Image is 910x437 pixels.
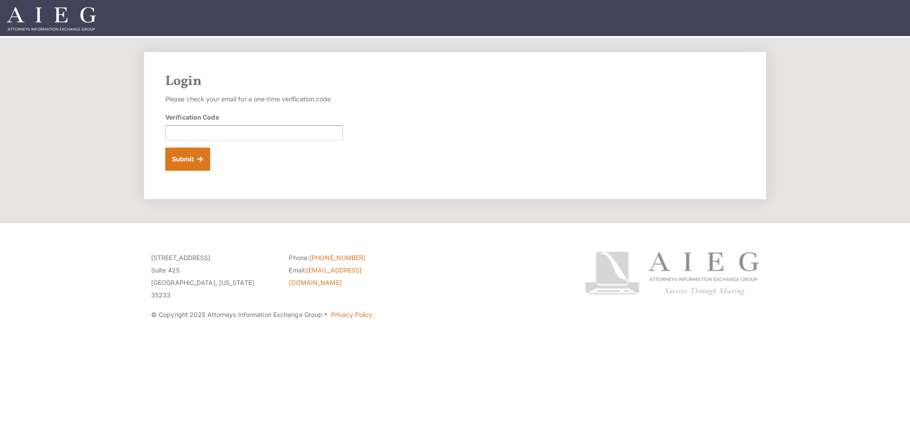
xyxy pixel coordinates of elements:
[165,112,219,122] label: Verification Code
[289,266,362,286] a: [EMAIL_ADDRESS][DOMAIN_NAME]
[165,73,745,89] h2: Login
[165,148,210,171] button: Submit
[289,252,413,264] li: Phone:
[324,314,328,319] span: ·
[289,264,413,289] li: Email:
[309,254,365,261] a: [PHONE_NUMBER]
[585,252,759,296] img: Attorneys Information Exchange Group logo
[331,311,372,318] a: Privacy Policy
[151,309,551,321] p: © Copyright 2025 Attorneys Information Exchange Group
[151,252,275,301] p: [STREET_ADDRESS] Suite 425 [GEOGRAPHIC_DATA], [US_STATE] 35233
[165,93,343,105] p: Please check your email for a one-time verification code
[7,7,96,31] img: Attorneys Information Exchange Group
